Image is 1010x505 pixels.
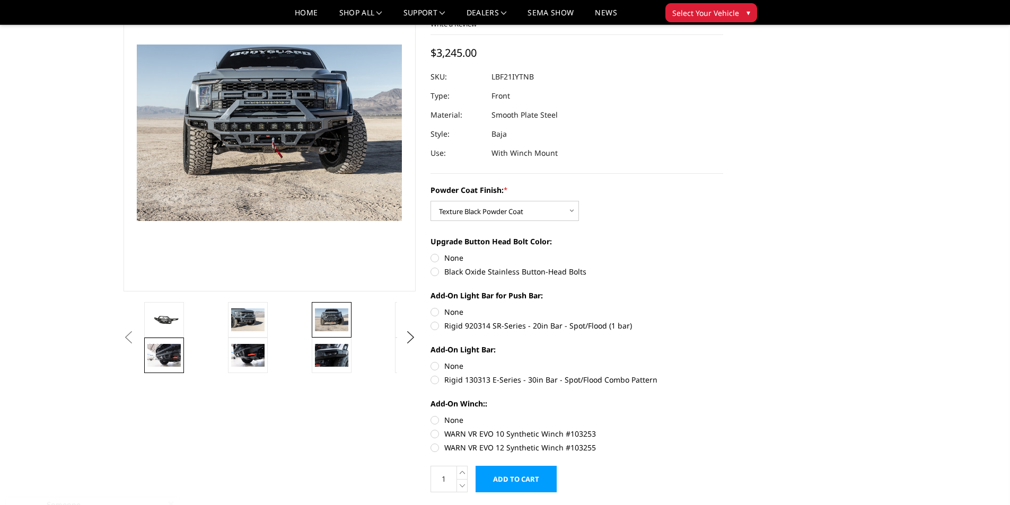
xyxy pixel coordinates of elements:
a: ProveSource [80,489,113,495]
label: Rigid 920314 SR-Series - 20in Bar - Spot/Flood (1 bar) [431,320,723,331]
dt: Material: [431,105,484,125]
a: Dealers [467,9,507,24]
dd: Smooth Plate Steel [491,105,558,125]
dt: Type: [431,86,484,105]
button: Previous [121,330,137,345]
label: WARN VR EVO 10 Synthetic Winch #103253 [431,428,723,439]
label: None [431,414,723,426]
span: Someone [47,449,81,458]
iframe: Chat Widget [957,454,1010,505]
label: Rigid 130313 E-Series - 30in Bar - Spot/Flood Combo Pattern [431,374,723,385]
label: None [431,360,723,371]
img: 2021-2025 Ford Raptor - Freedom Series - Baja Front Bumper (winch mount) [147,344,181,366]
a: [DATE]-[DATE] GMC 2500-3500 - Freedom Series - Sport Front Bumper (non-winch) [47,460,174,486]
a: shop all [339,9,382,24]
label: Powder Coat Finish: [431,184,723,196]
label: Upgrade Button Head Bolt Color: [431,236,723,247]
a: Home [295,9,318,24]
a: Support [403,9,445,24]
label: Black Oxide Stainless Button-Head Bolts [431,266,723,277]
dd: LBF21IYTNB [491,67,534,86]
label: Add-On Winch:: [431,398,723,409]
dd: With Winch Mount [491,144,558,163]
img: 2021-2025 Ford Raptor - Freedom Series - Baja Front Bumper (winch mount) [147,312,181,327]
label: WARN VR EVO 12 Synthetic Winch #103255 [431,442,723,453]
a: Write a Review [431,19,477,29]
dd: Front [491,86,510,105]
input: Add to Cart [476,466,557,492]
span: $3,245.00 [431,46,477,60]
img: 2021-2025 Ford Raptor - Freedom Series - Baja Front Bumper (winch mount) [315,308,348,331]
span: Select Your Vehicle [672,7,739,19]
img: 2021-2025 Ford Raptor - Freedom Series - Baja Front Bumper (winch mount) [231,344,265,366]
button: Select Your Vehicle [665,3,757,22]
img: 2021-2025 Ford Raptor - Freedom Series - Baja Front Bumper (winch mount) [231,308,265,331]
span: Recently [47,488,69,497]
label: Add-On Light Bar for Push Bar: [431,290,723,301]
dd: Baja [491,125,507,144]
img: 2021-2025 Ford Raptor - Freedom Series - Baja Front Bumper (winch mount) [315,344,348,366]
a: SEMA Show [528,9,574,24]
label: None [431,252,723,263]
dt: Use: [431,144,484,163]
span: purchased [47,459,78,468]
dt: SKU: [431,67,484,86]
img: provesource social proof notification image [8,460,43,486]
dt: Style: [431,125,484,144]
span: ▾ [746,7,750,18]
label: None [431,306,723,317]
button: Next [402,330,418,345]
a: News [595,9,617,24]
label: Add-On Light Bar: [431,344,723,355]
